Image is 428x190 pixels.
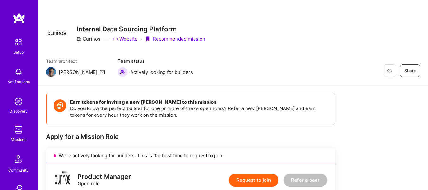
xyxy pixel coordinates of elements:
div: Apply for a Mission Role [46,133,335,141]
p: Do you know the perfect builder for one or more of these open roles? Refer a new [PERSON_NAME] an... [70,105,328,118]
div: Community [8,167,29,174]
div: Setup [13,49,24,56]
div: Missions [11,136,26,143]
img: teamwork [12,123,25,136]
div: Notifications [7,78,30,85]
img: Actively looking for builders [118,67,128,77]
span: Team architect [46,58,105,64]
a: Website [113,36,137,42]
img: setup [12,36,25,49]
div: We’re actively looking for builders. This is the best time to request to join. [46,148,335,163]
div: Curinos [76,36,100,42]
i: icon PurpleRibbon [145,36,150,42]
button: Share [400,64,420,77]
span: Share [404,68,416,74]
span: Actively looking for builders [130,69,193,75]
i: icon CompanyGray [76,36,81,42]
i: icon EyeClosed [387,68,392,73]
img: logo [13,13,25,24]
div: Recommended mission [145,36,205,42]
div: [PERSON_NAME] [59,69,97,75]
span: Team status [118,58,193,64]
img: Token icon [54,99,66,112]
div: Product Manager [78,174,131,180]
img: discovery [12,95,25,108]
div: · [141,36,142,42]
img: Company Logo [46,30,69,36]
img: Community [11,152,26,167]
div: Discovery [10,108,28,115]
img: logo [54,171,73,190]
h3: Internal Data Sourcing Platform [76,25,205,33]
div: Open role [78,174,131,187]
i: icon Mail [100,69,105,75]
h4: Earn tokens for inviting a new [PERSON_NAME] to this mission [70,99,328,105]
button: Request to join [229,174,278,187]
img: Team Architect [46,67,56,77]
button: Refer a peer [284,174,327,187]
img: bell [12,66,25,78]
